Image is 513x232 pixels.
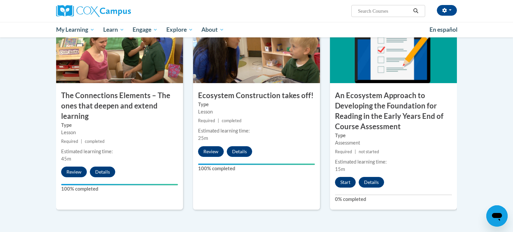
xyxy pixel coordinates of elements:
[227,146,252,157] button: Details
[486,205,508,227] iframe: Button to launch messaging window
[222,118,241,123] span: completed
[128,22,162,37] a: Engage
[162,22,197,37] a: Explore
[330,16,457,83] img: Course Image
[437,5,457,16] button: Account Settings
[56,5,183,17] a: Cox Campus
[61,139,78,144] span: Required
[330,90,457,132] h3: An Ecosystem Approach to Developing the Foundation for Reading in the Early Years End of Course A...
[357,7,411,15] input: Search Courses
[56,16,183,83] img: Course Image
[198,127,315,135] div: Estimated learning time:
[198,118,215,123] span: Required
[61,129,178,136] div: Lesson
[198,135,208,141] span: 25m
[335,158,452,166] div: Estimated learning time:
[198,165,315,172] label: 100% completed
[335,132,452,139] label: Type
[411,7,421,15] button: Search
[359,149,379,154] span: not started
[103,26,124,34] span: Learn
[61,156,71,162] span: 45m
[201,26,224,34] span: About
[335,166,345,172] span: 15m
[133,26,158,34] span: Engage
[430,26,458,33] span: En español
[355,149,356,154] span: |
[56,26,95,34] span: My Learning
[61,167,87,177] button: Review
[335,149,352,154] span: Required
[56,90,183,121] h3: The Connections Elements – The ones that deepen and extend learning
[46,22,467,37] div: Main menu
[198,101,315,108] label: Type
[52,22,99,37] a: My Learning
[61,184,178,185] div: Your progress
[56,5,131,17] img: Cox Campus
[61,122,178,129] label: Type
[166,26,193,34] span: Explore
[359,177,384,188] button: Details
[218,118,219,123] span: |
[198,164,315,165] div: Your progress
[197,22,229,37] a: About
[198,108,315,115] div: Lesson
[99,22,129,37] a: Learn
[335,139,452,147] div: Assessment
[90,167,115,177] button: Details
[198,146,224,157] button: Review
[335,196,452,203] label: 0% completed
[425,23,462,37] a: En español
[335,177,356,188] button: Start
[85,139,105,144] span: completed
[61,148,178,155] div: Estimated learning time:
[61,185,178,193] label: 100% completed
[193,16,320,83] img: Course Image
[81,139,82,144] span: |
[193,90,320,101] h3: Ecosystem Construction takes off!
